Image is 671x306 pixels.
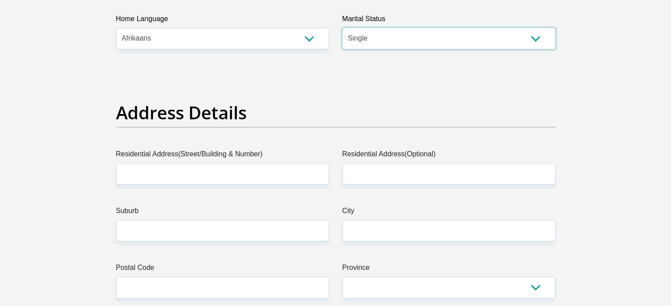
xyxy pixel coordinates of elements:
[342,149,555,163] label: Residential Address(Optional)
[342,220,555,241] input: City
[342,206,555,220] label: City
[342,163,555,184] input: Address line 2 (Optional)
[342,277,555,298] select: Please Select a Province
[116,102,555,123] h2: Address Details
[116,262,329,277] label: Postal Code
[342,14,555,28] label: Marital Status
[116,149,329,163] label: Residential Address(Street/Building & Number)
[342,262,555,277] label: Province
[116,163,329,184] input: Valid residential address
[116,220,329,241] input: Suburb
[116,277,329,298] input: Postal Code
[116,14,329,28] label: Home Language
[116,206,329,220] label: Suburb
